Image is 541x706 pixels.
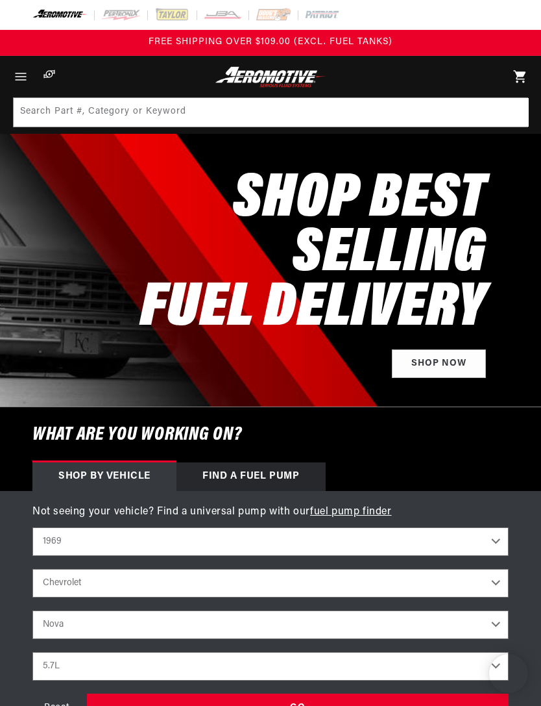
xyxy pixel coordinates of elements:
[6,56,35,97] summary: Menu
[213,66,328,88] img: Aeromotive
[32,611,509,639] select: Model
[310,507,392,517] a: fuel pump finder
[32,173,486,336] h2: SHOP BEST SELLING FUEL DELIVERY
[392,349,486,379] a: Shop Now
[14,98,529,127] input: Search Part #, Category or Keyword
[32,527,509,556] select: Year
[32,652,509,681] select: Engine
[32,569,509,598] select: Make
[32,504,509,521] p: Not seeing your vehicle? Find a universal pump with our
[149,37,392,47] span: FREE SHIPPING OVER $109.00 (EXCL. FUEL TANKS)
[176,462,326,491] div: Find a Fuel Pump
[499,98,527,127] button: Search Part #, Category or Keyword
[32,462,176,491] div: Shop by vehicle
